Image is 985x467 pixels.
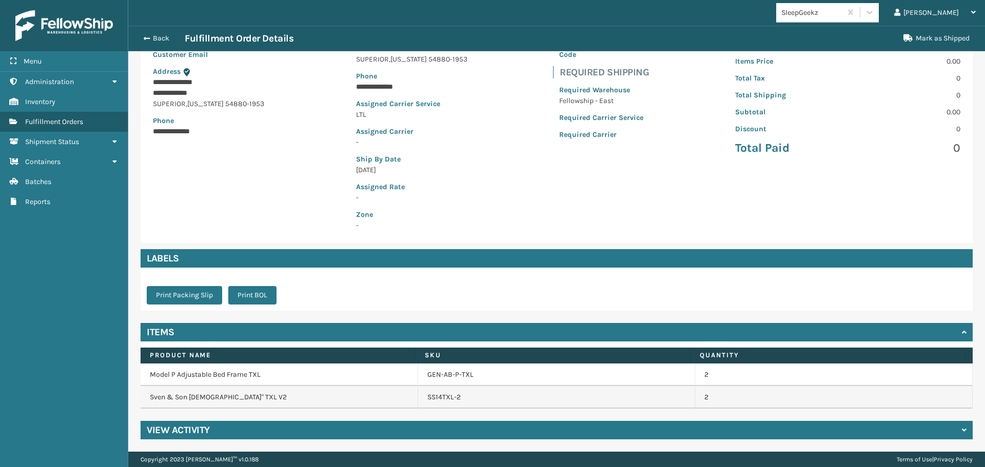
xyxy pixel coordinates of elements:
p: Items Price [735,56,841,67]
span: Reports [25,197,50,206]
p: Assigned Carrier Service [356,98,467,109]
span: Administration [25,77,74,86]
p: Assigned Carrier [356,126,467,137]
p: LTL [356,109,467,120]
span: Address [153,67,181,76]
p: Code [559,49,643,60]
td: 2 [695,363,973,386]
p: Total Tax [735,73,841,84]
span: SUPERIOR [356,55,389,64]
span: - [356,209,467,230]
span: Fulfillment Orders [25,117,83,126]
p: Zone [356,209,467,220]
p: 0 [854,124,960,134]
h4: Required Shipping [560,66,649,78]
a: SS14TXL-2 [427,392,461,402]
td: 2 [695,386,973,409]
p: Fellowship - East [559,95,643,106]
p: Required Warehouse [559,85,643,95]
p: Subtotal [735,107,841,117]
span: Containers [25,157,61,166]
p: - [356,137,467,148]
p: Ship By Date [356,154,467,165]
td: Model P Adjustable Bed Frame TXL [141,363,418,386]
p: Required Carrier [559,129,643,140]
a: Terms of Use [897,456,932,463]
p: Customer Email [153,49,264,60]
p: 0.00 [854,107,960,117]
i: Mark as Shipped [903,34,913,42]
span: 54880-1953 [225,99,264,108]
p: Required Carrier Service [559,112,643,123]
td: Sven & Son [DEMOGRAPHIC_DATA]" TXL V2 [141,386,418,409]
span: SUPERIOR [153,99,186,108]
label: Quantity [700,351,956,360]
h4: Items [147,326,174,338]
p: Phone [356,71,467,82]
a: GEN-AB-P-TXL [427,370,474,380]
span: Shipment Status [25,137,79,146]
span: Batches [25,177,51,186]
div: SleepGeekz [781,7,842,18]
h3: Fulfillment Order Details [185,32,293,45]
p: Assigned Rate [356,181,467,192]
span: [US_STATE] [390,55,427,64]
p: Copyright 2023 [PERSON_NAME]™ v 1.0.188 [141,452,259,467]
span: Inventory [25,97,55,106]
button: Back [137,34,185,43]
p: 0.00 [854,56,960,67]
img: logo [15,10,113,41]
div: | [897,452,973,467]
button: Print Packing Slip [147,286,222,304]
p: [DATE] [356,165,467,175]
button: Print BOL [228,286,277,304]
span: , [389,55,390,64]
p: Total Shipping [735,90,841,100]
p: 0 [854,140,960,156]
label: Product Name [150,351,406,360]
label: SKU [425,351,681,360]
a: Privacy Policy [934,456,973,463]
p: Total Paid [735,140,841,156]
span: Menu [24,57,42,66]
span: , [186,99,187,108]
button: Mark as Shipped [897,28,976,49]
p: - [356,192,467,203]
p: Discount [735,124,841,134]
p: 0 [854,73,960,84]
h4: Labels [141,249,973,268]
span: 54880-1953 [428,55,467,64]
h4: View Activity [147,424,210,436]
p: Phone [153,115,264,126]
p: 0 [854,90,960,100]
span: [US_STATE] [187,99,224,108]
